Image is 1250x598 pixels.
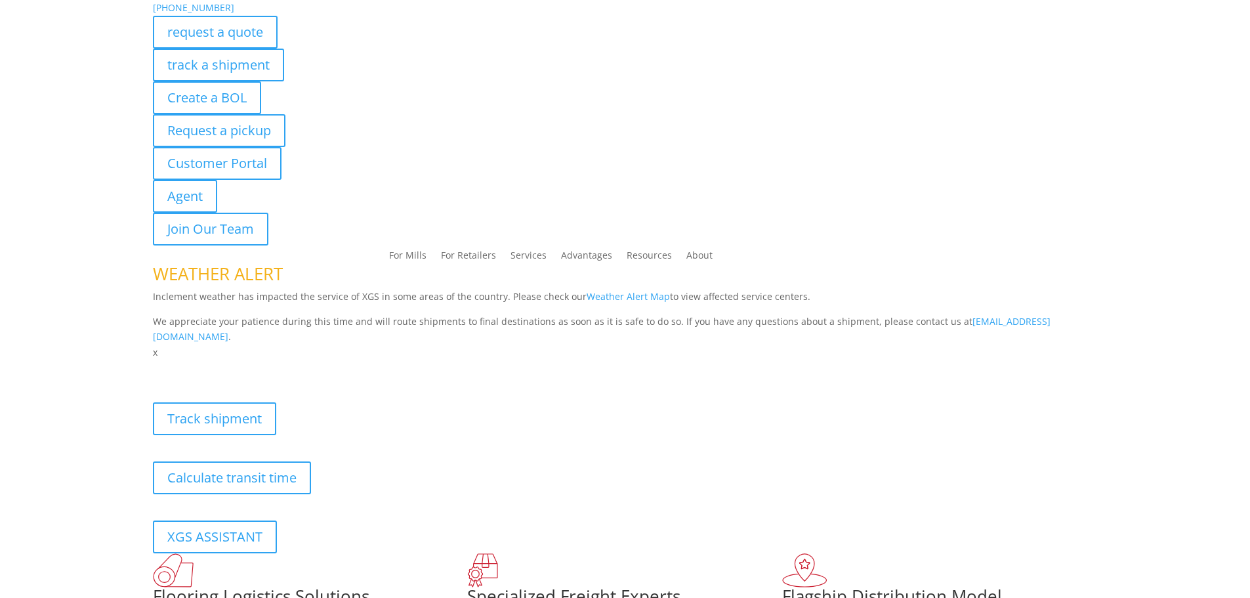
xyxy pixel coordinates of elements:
a: request a quote [153,16,278,49]
a: Track shipment [153,402,276,435]
a: For Retailers [441,251,496,265]
img: xgs-icon-flagship-distribution-model-red [782,553,827,587]
b: Visibility, transparency, and control for your entire supply chain. [153,362,446,375]
a: Customer Portal [153,147,281,180]
a: [PHONE_NUMBER] [153,1,234,14]
img: xgs-icon-total-supply-chain-intelligence-red [153,553,194,587]
a: Advantages [561,251,612,265]
a: Services [510,251,547,265]
a: Resources [627,251,672,265]
p: We appreciate your patience during this time and will route shipments to final destinations as so... [153,314,1098,345]
span: WEATHER ALERT [153,262,283,286]
a: Request a pickup [153,114,285,147]
a: About [686,251,713,265]
a: Weather Alert Map [587,290,670,303]
a: Calculate transit time [153,461,311,494]
p: Inclement weather has impacted the service of XGS in some areas of the country. Please check our ... [153,289,1098,314]
p: x [153,345,1098,360]
a: Create a BOL [153,81,261,114]
a: For Mills [389,251,427,265]
a: Join Our Team [153,213,268,246]
a: track a shipment [153,49,284,81]
a: Agent [153,180,217,213]
img: xgs-icon-focused-on-flooring-red [467,553,498,587]
a: XGS ASSISTANT [153,521,277,553]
